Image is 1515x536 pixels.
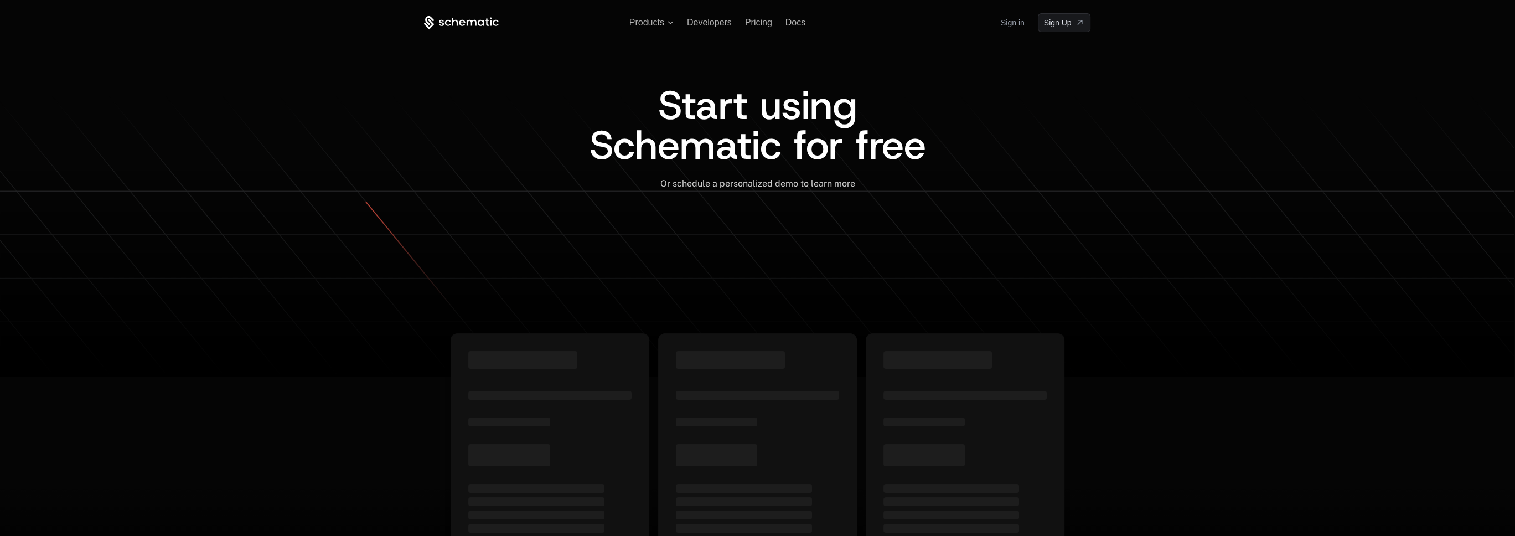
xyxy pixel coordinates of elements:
a: [object Object] [1038,13,1091,32]
span: Sign Up [1044,17,1072,28]
a: Sign in [1001,14,1025,32]
span: Resources [819,18,861,28]
a: Docs [785,18,805,27]
a: Pricing [745,18,772,27]
span: Products [629,18,664,28]
span: Or schedule a personalized demo to learn more [660,178,855,189]
a: Developers [687,18,732,27]
span: Start using Schematic for free [589,79,925,172]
